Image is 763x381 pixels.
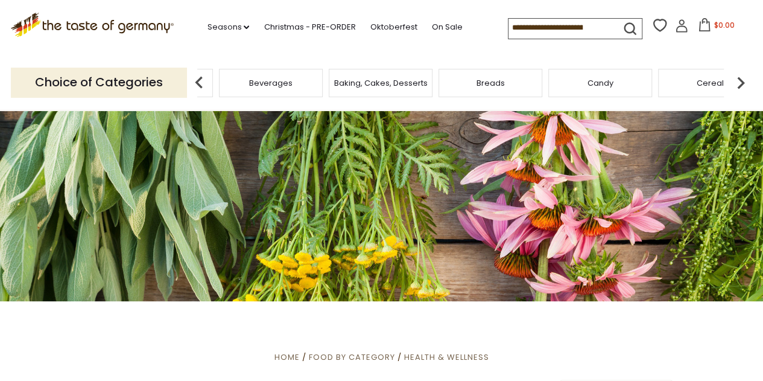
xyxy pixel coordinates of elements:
p: Choice of Categories [11,68,187,97]
a: Breads [476,78,505,88]
span: $0.00 [714,20,734,30]
a: Oktoberfest [370,21,417,34]
button: $0.00 [691,18,742,36]
a: Baking, Cakes, Desserts [334,78,428,88]
img: previous arrow [187,71,211,95]
a: Food By Category [308,351,394,363]
a: Cereal [697,78,724,88]
a: Christmas - PRE-ORDER [264,21,355,34]
a: Seasons [207,21,249,34]
img: next arrow [729,71,753,95]
a: On Sale [431,21,462,34]
a: Health & Wellness [404,351,489,363]
a: Candy [587,78,613,88]
a: Beverages [249,78,293,88]
a: Home [274,351,299,363]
